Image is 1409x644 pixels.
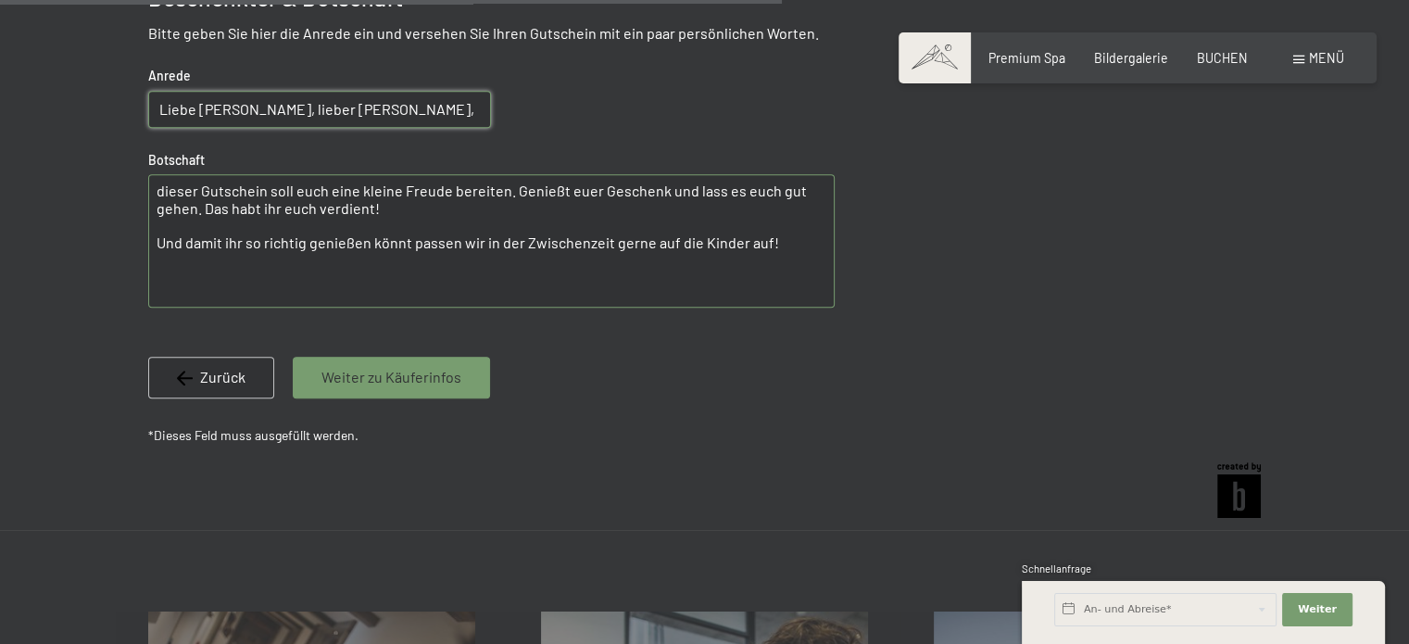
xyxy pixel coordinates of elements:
a: Bildergalerie [1094,50,1168,66]
a: Premium Spa [988,50,1065,66]
span: Menü [1309,50,1344,66]
button: Weiter [1282,593,1352,626]
span: Weiter [1298,602,1337,617]
span: Schnellanfrage [1022,562,1091,575]
a: BUCHEN [1197,50,1248,66]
